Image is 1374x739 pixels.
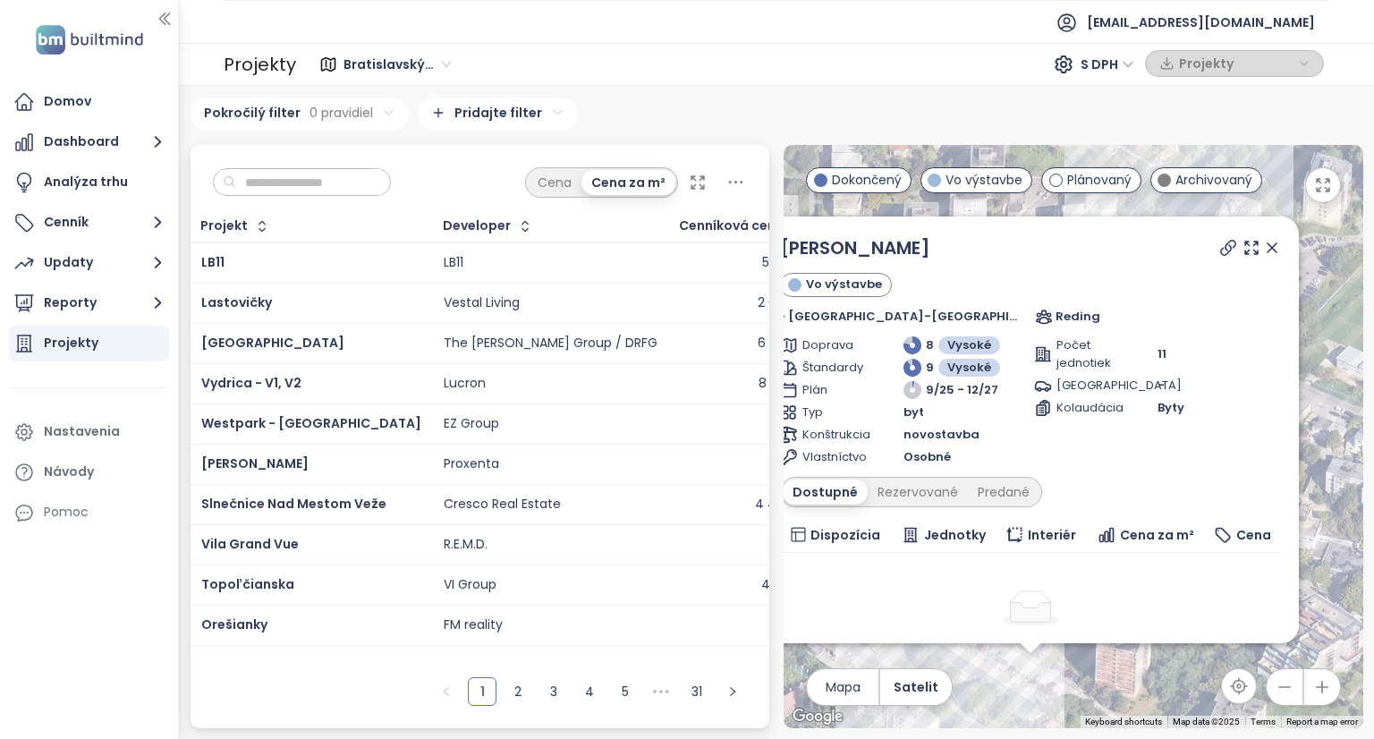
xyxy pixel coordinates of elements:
[444,336,657,352] div: The [PERSON_NAME] Group / DRFG
[805,276,881,293] span: Vo výstavbe
[201,414,421,432] span: Westpark - [GEOGRAPHIC_DATA]
[468,677,496,706] li: 1
[418,98,578,131] div: Pridajte filter
[441,686,452,697] span: left
[758,336,807,352] div: 6 802 €
[612,678,639,705] a: 5
[946,170,1022,190] span: Vo výstavbe
[9,165,169,200] a: Analýza trhu
[44,171,128,193] div: Analýza trhu
[683,678,710,705] a: 31
[759,376,807,392] div: 8 935 €
[201,293,272,311] a: Lastovičky
[444,376,486,392] div: Lucron
[903,426,980,444] span: novostavba
[1056,399,1118,417] span: Kolaudácia
[9,414,169,450] a: Nastavenia
[528,170,581,195] div: Cena
[924,525,986,545] span: Jednotky
[1056,336,1118,372] span: Počet jednotiek
[443,220,511,232] div: Developer
[505,678,531,705] a: 2
[444,577,496,593] div: VI Group
[787,308,1025,326] span: [GEOGRAPHIC_DATA]-[GEOGRAPHIC_DATA] 12651, 831 01 [GEOGRAPHIC_DATA]-[GEOGRAPHIC_DATA], [GEOGRAPHI...
[9,454,169,490] a: Návody
[444,416,499,432] div: EZ Group
[968,480,1039,505] div: Predané
[926,381,998,399] span: 9/25 - 12/27
[1028,525,1076,545] span: Interiér
[540,678,567,705] a: 3
[444,497,561,513] div: Cresco Real Estate
[200,220,248,232] div: Projekt
[679,220,785,232] div: Cenníková cena
[575,677,604,706] li: 4
[788,705,847,728] a: Open this area in Google Maps (opens a new window)
[788,705,847,728] img: Google
[802,426,864,444] span: Konštrukcia
[1067,170,1132,190] span: Plánovaný
[1251,717,1276,726] a: Terms (opens in new tab)
[44,251,93,274] div: Updaty
[947,336,991,354] span: Vysoké
[201,454,309,472] span: [PERSON_NAME]
[926,359,934,377] span: 9
[868,480,968,505] div: Rezervované
[9,245,169,281] button: Updaty
[810,525,880,545] span: Dispozícia
[802,381,864,399] span: Plán
[780,234,930,261] a: [PERSON_NAME]
[343,51,451,78] span: Bratislavský kraj
[832,170,902,190] span: Dokončený
[1119,525,1193,545] span: Cena za m²
[9,124,169,160] button: Dashboard
[1056,377,1118,395] span: [GEOGRAPHIC_DATA]
[444,456,499,472] div: Proxenta
[1055,308,1099,326] span: Reding
[903,448,951,466] span: Osobné
[9,326,169,361] a: Projekty
[1179,50,1294,77] span: Projekty
[9,205,169,241] button: Cenník
[432,677,461,706] button: left
[1286,717,1358,726] a: Report a map error
[1085,716,1162,728] button: Keyboard shortcuts
[926,336,934,354] span: 8
[1158,399,1184,417] span: Byty
[201,495,386,513] a: Slnečnice Nad Mestom Veže
[761,577,807,593] div: 4 318 €
[224,47,296,82] div: Projekty
[758,295,807,311] div: 2 688 €
[718,677,747,706] li: Nasledujúca strana
[201,334,344,352] span: [GEOGRAPHIC_DATA]
[201,575,294,593] span: Topoľčianska
[762,255,807,271] div: 5 413 €
[1173,717,1240,726] span: Map data ©2025
[727,686,738,697] span: right
[44,461,94,483] div: Návody
[802,448,864,466] span: Vlastníctvo
[444,255,463,271] div: LB11
[201,616,267,633] a: Orešianky
[802,403,864,421] span: Typ
[44,420,120,443] div: Nastavenia
[894,677,938,697] span: Satelit
[903,403,924,421] span: byt
[201,253,225,271] a: LB11
[44,332,98,354] div: Projekty
[826,677,861,697] span: Mapa
[191,98,409,131] div: Pokročilý filter
[444,617,503,633] div: FM reality
[201,374,301,392] span: Vydrica - V1, V2
[201,535,299,553] a: Vila Grand Vue
[647,677,675,706] li: Nasledujúcich 5 strán
[30,21,148,58] img: logo
[611,677,640,706] li: 5
[44,90,91,113] div: Domov
[444,295,520,311] div: Vestal Living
